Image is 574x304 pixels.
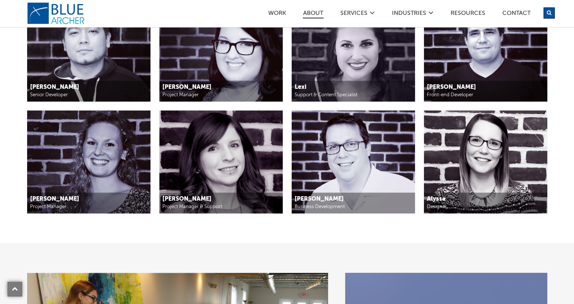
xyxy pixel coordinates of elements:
[427,195,544,203] h5: Alyssa
[303,10,324,19] a: ABOUT
[30,203,147,210] div: Project Manager
[268,10,286,18] a: Work
[427,203,544,210] div: Designer
[392,10,427,18] a: Industries
[27,110,150,213] img: Kiley
[159,110,283,213] img: Barbara
[292,110,415,213] img: Rick
[427,91,544,98] div: Front-end Developer
[162,84,279,91] h5: [PERSON_NAME]
[162,195,279,203] h5: [PERSON_NAME]
[30,195,147,203] h5: [PERSON_NAME]
[295,195,412,203] h5: [PERSON_NAME]
[162,203,279,210] div: Project Manager & Support
[450,10,486,18] a: Resources
[27,2,87,25] a: logo
[340,10,368,18] a: SERVICES
[162,91,279,98] div: Project Manager
[30,84,147,91] h5: [PERSON_NAME]
[30,91,147,98] div: Senior Developer
[424,110,547,213] img: Alyssa
[295,84,412,91] h5: Lexi
[427,84,544,91] h5: [PERSON_NAME]
[502,10,531,18] a: Contact
[295,91,412,98] div: Support & Content Specialist
[295,203,412,210] div: Business Development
